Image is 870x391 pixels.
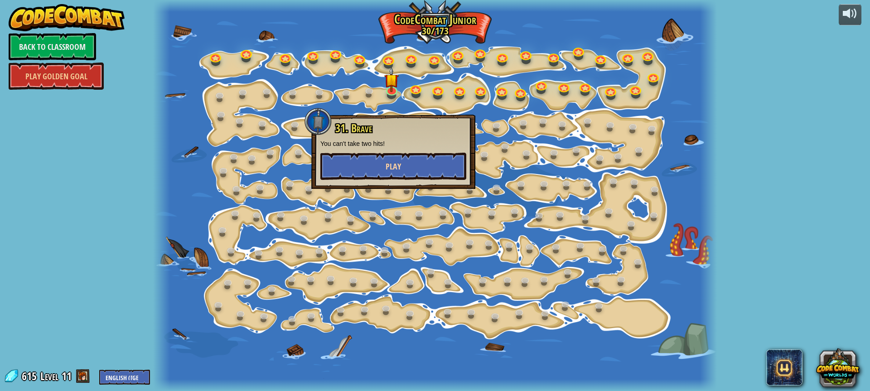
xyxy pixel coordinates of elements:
span: 31. Brave [335,121,372,136]
img: level-banner-started.png [384,67,399,92]
img: CodeCombat - Learn how to code by playing a game [9,4,125,31]
a: Back to Classroom [9,33,96,60]
span: Play [386,161,401,172]
span: Level [40,369,58,384]
button: Play [320,153,466,180]
span: 615 [22,369,39,383]
p: You can't take two hits! [320,139,466,148]
button: Adjust volume [839,4,861,25]
span: 11 [62,369,72,383]
a: Play Golden Goal [9,63,104,90]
